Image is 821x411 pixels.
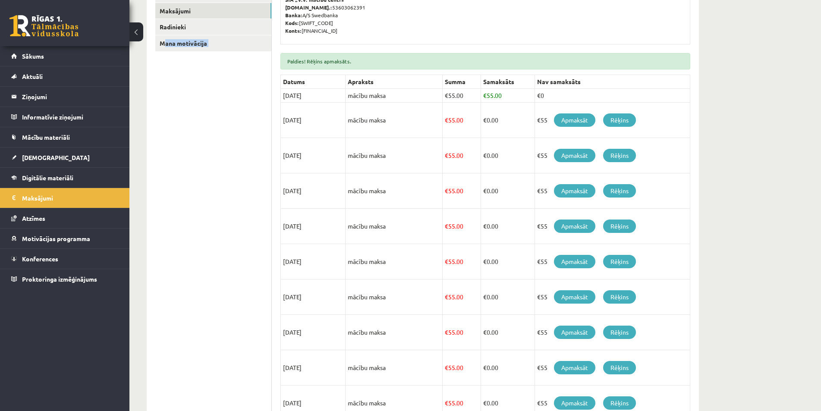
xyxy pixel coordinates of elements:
[11,127,119,147] a: Mācību materiāli
[483,222,487,230] span: €
[346,209,443,244] td: mācību maksa
[11,46,119,66] a: Sākums
[445,151,448,159] span: €
[483,151,487,159] span: €
[22,72,43,80] span: Aktuāli
[346,75,443,89] th: Apraksts
[281,89,346,103] td: [DATE]
[281,350,346,386] td: [DATE]
[483,116,487,124] span: €
[281,103,346,138] td: [DATE]
[443,209,481,244] td: 55.00
[22,255,58,263] span: Konferences
[11,107,119,127] a: Informatīvie ziņojumi
[535,315,690,350] td: €55
[443,244,481,279] td: 55.00
[11,66,119,86] a: Aktuāli
[285,19,299,26] b: Kods:
[554,396,595,410] a: Apmaksāt
[603,113,636,127] a: Rēķins
[554,326,595,339] a: Apmaksāt
[281,75,346,89] th: Datums
[281,244,346,279] td: [DATE]
[603,290,636,304] a: Rēķins
[22,154,90,161] span: [DEMOGRAPHIC_DATA]
[554,220,595,233] a: Apmaksāt
[483,91,487,99] span: €
[280,53,690,69] div: Paldies! Rēķins apmaksāts.
[22,188,119,208] legend: Maksājumi
[285,4,332,11] b: [DOMAIN_NAME].:
[483,399,487,407] span: €
[443,173,481,209] td: 55.00
[445,187,448,195] span: €
[346,89,443,103] td: mācību maksa
[603,326,636,339] a: Rēķins
[603,184,636,198] a: Rēķins
[443,89,481,103] td: 55.00
[11,208,119,228] a: Atzīmes
[9,15,79,37] a: Rīgas 1. Tālmācības vidusskola
[535,173,690,209] td: €55
[11,87,119,107] a: Ziņojumi
[481,173,535,209] td: 0.00
[443,350,481,386] td: 55.00
[483,364,487,371] span: €
[603,149,636,162] a: Rēķins
[346,103,443,138] td: mācību maksa
[535,75,690,89] th: Nav samaksāts
[22,214,45,222] span: Atzīmes
[481,350,535,386] td: 0.00
[481,75,535,89] th: Samaksāts
[443,75,481,89] th: Summa
[281,173,346,209] td: [DATE]
[445,91,448,99] span: €
[22,275,97,283] span: Proktoringa izmēģinājums
[481,103,535,138] td: 0.00
[554,361,595,374] a: Apmaksāt
[11,229,119,248] a: Motivācijas programma
[603,220,636,233] a: Rēķins
[22,235,90,242] span: Motivācijas programma
[155,3,271,19] a: Maksājumi
[535,350,690,386] td: €55
[346,315,443,350] td: mācību maksa
[481,89,535,103] td: 55.00
[445,257,448,265] span: €
[346,173,443,209] td: mācību maksa
[22,87,119,107] legend: Ziņojumi
[11,188,119,208] a: Maksājumi
[281,209,346,244] td: [DATE]
[481,244,535,279] td: 0.00
[445,399,448,407] span: €
[445,222,448,230] span: €
[481,138,535,173] td: 0.00
[445,364,448,371] span: €
[535,244,690,279] td: €55
[483,187,487,195] span: €
[11,269,119,289] a: Proktoringa izmēģinājums
[11,168,119,188] a: Digitālie materiāli
[443,279,481,315] td: 55.00
[554,113,595,127] a: Apmaksāt
[22,174,73,182] span: Digitālie materiāli
[554,149,595,162] a: Apmaksāt
[155,19,271,35] a: Radinieki
[483,293,487,301] span: €
[445,328,448,336] span: €
[535,209,690,244] td: €55
[483,328,487,336] span: €
[603,396,636,410] a: Rēķins
[554,184,595,198] a: Apmaksāt
[346,138,443,173] td: mācību maksa
[535,279,690,315] td: €55
[481,315,535,350] td: 0.00
[481,279,535,315] td: 0.00
[285,27,302,34] b: Konts:
[443,138,481,173] td: 55.00
[281,279,346,315] td: [DATE]
[445,116,448,124] span: €
[481,209,535,244] td: 0.00
[155,35,271,51] a: Mana motivācija
[535,89,690,103] td: €0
